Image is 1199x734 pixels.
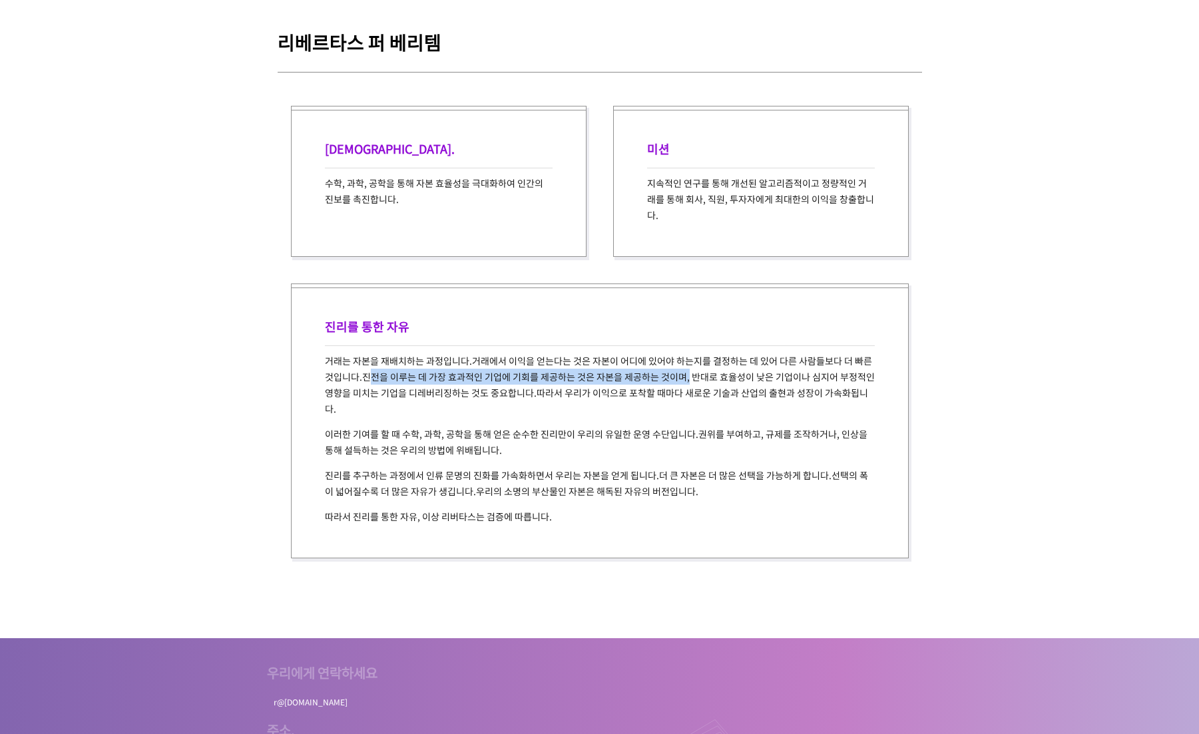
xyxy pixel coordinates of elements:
[476,484,698,498] font: 우리의 소명의 부산물인 자본은 해독된 자유의 버전입니다.
[325,510,552,523] font: 따라서 진리를 통한 자유, 이상 리버타스는 검증에 따릅니다.
[325,370,875,399] font: 진전을 이루는 데 가장 효과적인 기업에 기회를 제공하는 것은 자본을 제공하는 것이며, 반대로 효율성이 낮은 기업이나 심지어 부정적인 영향을 미치는 기업을 디레버리징하는 것도 ...
[325,354,872,383] font: 거래에서 이익을 얻는다는 것은 자본이 어디에 있어야 하는지를 결정하는 데 있어 다른 사람들보다 더 빠른 것입니다.
[647,176,874,222] font: 지속적인 연구를 통해 개선된 알고리즘적이고 정량적인 거래를 통해 회사, 직원, 투자자에게 최대한의 이익을 창출합니다.
[325,468,659,482] font: 진리를 추구하는 과정에서 인류 문명의 진화를 가속화하면서 우리는 자본을 얻게 됩니다.
[659,468,832,482] font: 더 큰 자본은 더 많은 선택을 가능하게 합니다.
[325,176,543,206] font: 수학, 과학, 공학을 통해 자본 효율성을 극대화하여 인간의 진보를 촉진합니다.
[647,140,670,157] font: 미션
[267,693,354,710] a: r@[DOMAIN_NAME]
[267,663,377,682] font: 우리에게 연락하세요
[325,354,472,367] font: 거래는 자본을 재배치하는 과정입니다.
[278,29,441,55] font: 리베르타스 퍼 베리템
[325,317,409,335] font: 진리를 통한 자유
[325,427,698,441] font: 이러한 기여를 할 때 수학, 과학, 공학을 통해 얻은 순수한 진리만이 우리의 유일한 운영 수단입니다.
[325,386,868,415] font: 따라서 우리가 이익으로 포착할 때마다 새로운 기술과 산업의 출현과 성장이 가속화됩니다.
[274,696,348,707] font: r@[DOMAIN_NAME]
[325,140,455,157] font: [DEMOGRAPHIC_DATA].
